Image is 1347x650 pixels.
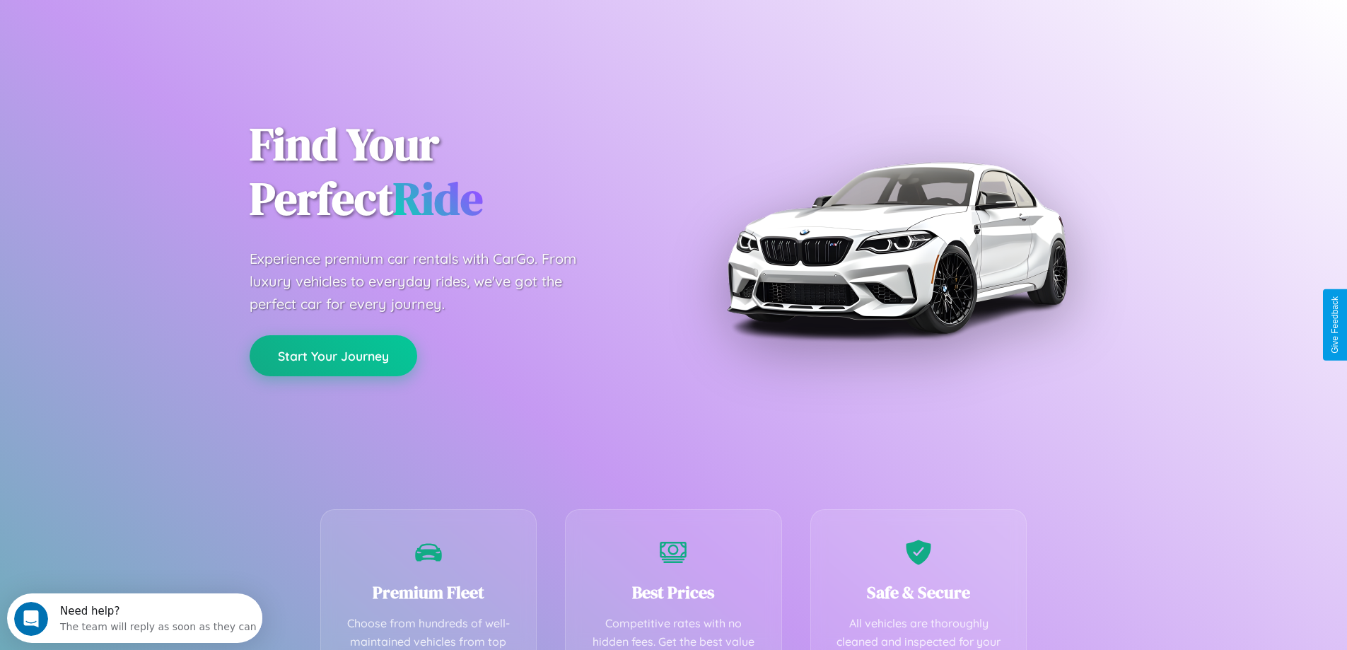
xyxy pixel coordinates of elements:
img: Premium BMW car rental vehicle [720,71,1073,424]
h1: Find Your Perfect [250,117,653,226]
h3: Best Prices [587,581,760,604]
h3: Premium Fleet [342,581,515,604]
div: Open Intercom Messenger [6,6,263,45]
h3: Safe & Secure [832,581,1005,604]
div: Need help? [53,12,250,23]
iframe: Intercom live chat discovery launcher [7,593,262,643]
div: Give Feedback [1330,296,1340,354]
span: Ride [393,168,483,229]
div: The team will reply as soon as they can [53,23,250,38]
p: Experience premium car rentals with CarGo. From luxury vehicles to everyday rides, we've got the ... [250,248,603,315]
button: Start Your Journey [250,335,417,376]
iframe: Intercom live chat [14,602,48,636]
